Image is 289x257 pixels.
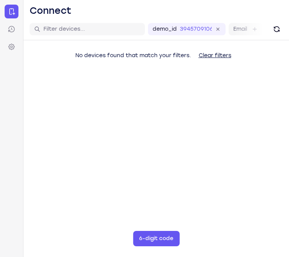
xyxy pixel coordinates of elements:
[233,25,247,33] label: Email
[5,40,18,54] a: Settings
[43,25,140,33] input: Filter devices...
[133,231,179,246] button: 6-digit code
[153,25,177,33] label: demo_id
[271,23,283,35] button: Refresh
[30,5,71,17] h1: Connect
[193,48,238,63] button: Clear filters
[5,22,18,36] a: Sessions
[5,5,18,18] a: Connect
[75,52,191,59] span: No devices found that match your filters.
